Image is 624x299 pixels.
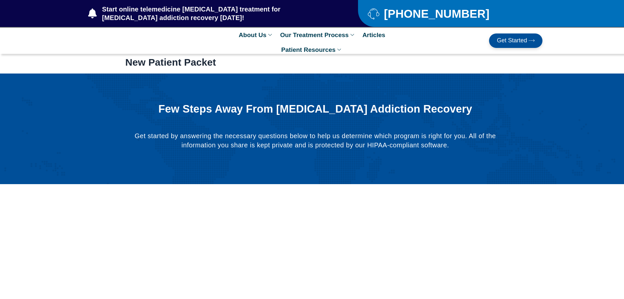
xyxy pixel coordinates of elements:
[359,28,388,42] a: Articles
[125,56,499,68] h1: New Patient Packet
[277,28,359,42] a: Our Treatment Process
[278,42,346,57] a: Patient Resources
[150,103,480,115] h1: Few Steps Away From [MEDICAL_DATA] Addiction Recovery
[88,5,332,22] a: Start online telemedicine [MEDICAL_DATA] treatment for [MEDICAL_DATA] addiction recovery [DATE]!
[382,10,489,18] span: [PHONE_NUMBER]
[489,33,542,48] a: Get Started
[101,5,332,22] span: Start online telemedicine [MEDICAL_DATA] treatment for [MEDICAL_DATA] addiction recovery [DATE]!
[497,37,527,44] span: Get Started
[134,131,496,150] p: Get started by answering the necessary questions below to help us determine which program is righ...
[236,28,277,42] a: About Us
[368,8,526,19] a: [PHONE_NUMBER]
